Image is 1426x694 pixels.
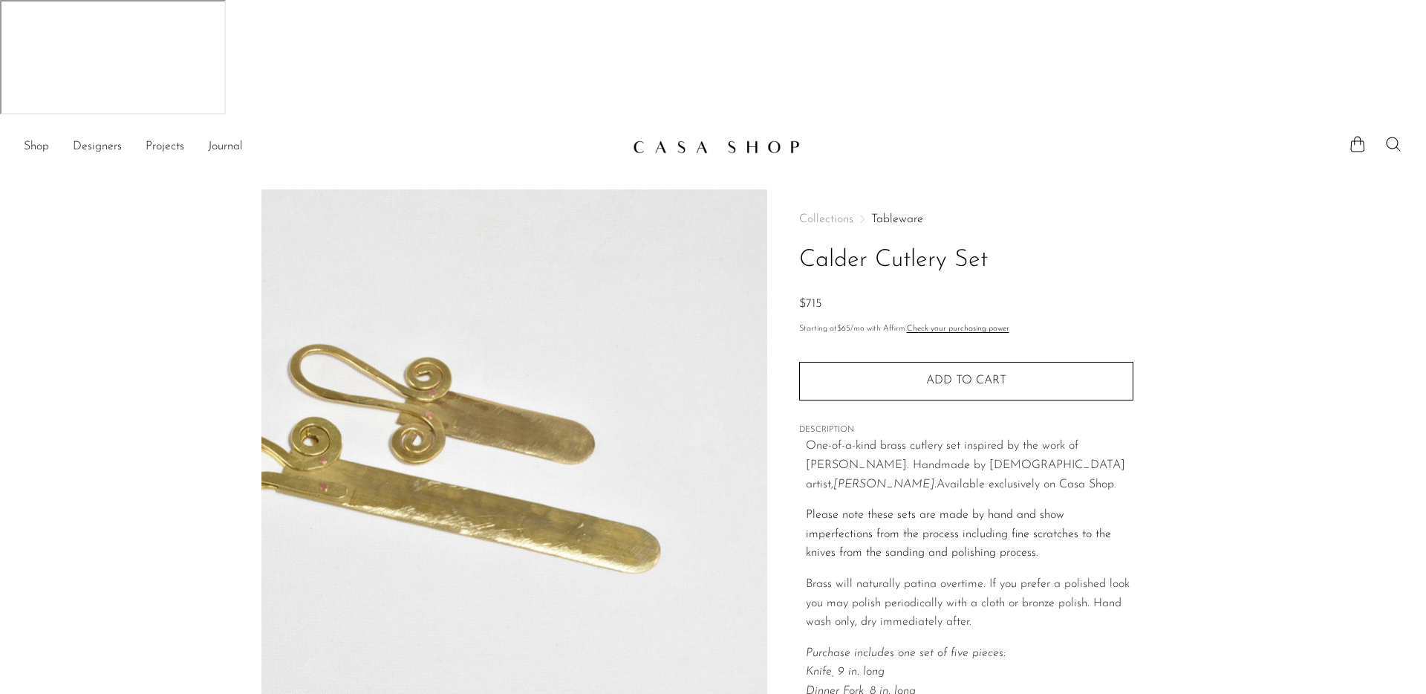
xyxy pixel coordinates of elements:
span: $715 [799,298,821,310]
button: Add to cart [799,362,1133,400]
span: DESCRIPTION [799,424,1133,437]
p: Starting at /mo with Affirm. [799,322,1133,336]
nav: Desktop navigation [24,134,621,160]
span: Add to cart [926,374,1006,386]
a: Shop [24,137,49,157]
ul: NEW HEADER MENU [24,134,621,160]
span: Collections [799,213,853,225]
a: Tableware [871,213,923,225]
span: Please note these sets are made by hand and show imperfections from the process including fine sc... [806,509,1111,559]
span: $65 [837,325,850,333]
em: [PERSON_NAME]. [833,479,937,490]
h1: Calder Cutlery Set [799,241,1133,279]
a: Projects [146,137,184,157]
nav: Breadcrumbs [799,213,1133,225]
a: Check your purchasing power - Learn more about Affirm Financing (opens in modal) [907,325,1009,333]
p: One-of-a-kind brass cutlery set inspired by the work of [PERSON_NAME]. Handmade by [DEMOGRAPHIC_D... [806,437,1133,494]
a: Designers [73,137,122,157]
p: Brass will naturally patina overtime. If you prefer a polished look you may polish periodically w... [806,575,1133,632]
a: Journal [208,137,243,157]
